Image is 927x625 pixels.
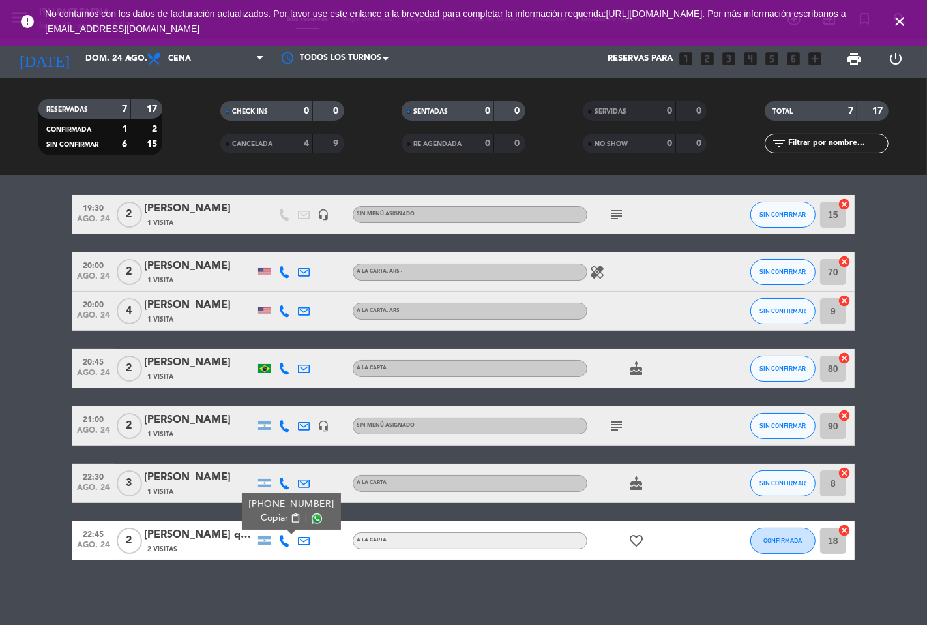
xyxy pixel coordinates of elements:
i: power_settings_new [889,51,904,67]
strong: 0 [304,106,309,115]
i: looks_two [699,50,716,67]
strong: 0 [667,139,672,148]
span: content_paste [291,513,301,523]
strong: 7 [122,104,127,114]
i: cancel [838,255,851,268]
div: [PERSON_NAME] [144,469,255,486]
button: SIN CONFIRMAR [750,298,816,324]
strong: 2 [152,125,160,134]
i: looks_6 [785,50,802,67]
strong: 6 [122,140,127,149]
span: NO SHOW [595,141,628,147]
span: Sin menú asignado [357,423,415,428]
span: 2 [117,528,142,554]
button: SIN CONFIRMAR [750,259,816,285]
strong: 0 [696,139,704,148]
strong: 0 [515,139,523,148]
button: SIN CONFIRMAR [750,356,816,382]
i: looks_4 [742,50,759,67]
div: [PERSON_NAME] [144,354,255,371]
strong: 0 [667,106,672,115]
span: 1 Visita [147,314,173,325]
i: looks_5 [763,50,780,67]
span: 3 [117,470,142,496]
i: headset_mic [317,209,329,221]
span: ago. 24 [77,541,110,556]
i: healing [589,264,605,280]
span: 2 [117,259,142,285]
button: SIN CONFIRMAR [750,470,816,496]
span: 2 [117,356,142,382]
span: Sin menú asignado [357,211,415,217]
span: TOTAL [772,108,793,115]
i: cake [628,476,644,491]
div: LOG OUT [875,39,917,78]
strong: 0 [485,139,490,148]
span: 20:00 [77,296,110,311]
input: Filtrar por nombre... [787,136,888,151]
span: 1 Visita [147,429,173,440]
a: . Por más información escríbanos a [EMAIL_ADDRESS][DOMAIN_NAME] [45,8,846,34]
span: ago. 24 [77,369,110,384]
span: RE AGENDADA [413,141,462,147]
span: 22:30 [77,468,110,483]
i: arrow_drop_down [121,51,137,67]
strong: 0 [333,106,341,115]
span: 20:45 [77,354,110,369]
span: CHECK INS [232,108,268,115]
span: A LA CARTA [357,538,387,543]
strong: 9 [333,139,341,148]
button: Copiarcontent_paste [261,511,301,525]
span: SIN CONFIRMAR [760,422,806,429]
i: cancel [838,524,851,537]
span: RESERVADAS [46,106,88,113]
i: [DATE] [10,44,79,73]
i: looks_3 [720,50,737,67]
strong: 1 [122,125,127,134]
i: error [20,14,35,29]
i: cake [628,361,644,376]
span: 1 Visita [147,487,173,497]
span: 2 Visitas [147,544,177,555]
span: CANCELADA [232,141,272,147]
div: [PERSON_NAME] [144,258,255,275]
span: SERVIDAS [595,108,626,115]
span: ago. 24 [77,272,110,287]
i: filter_list [771,136,787,151]
strong: 7 [848,106,853,115]
strong: 17 [147,104,160,114]
i: headset_mic [317,420,329,432]
i: looks_one [677,50,694,67]
span: No contamos con los datos de facturación actualizados. Por favor use este enlance a la brevedad p... [45,8,846,34]
span: A LA CARTA [357,480,387,485]
span: 22:45 [77,526,110,541]
div: [PERSON_NAME] quipildor [144,526,255,543]
span: ago. 24 [77,215,110,230]
strong: 15 [147,140,160,149]
strong: 0 [515,106,523,115]
span: SENTADAS [413,108,448,115]
span: Reservas para [608,53,673,64]
span: A LA CARTA [357,269,402,274]
div: [PERSON_NAME] [144,412,255,429]
i: cancel [838,294,851,307]
div: [PERSON_NAME] [144,297,255,314]
i: subject [609,207,625,222]
i: favorite_border [628,533,644,549]
span: , ARS - [387,308,402,313]
span: SIN CONFIRMAR [760,211,806,218]
span: SIN CONFIRMAR [760,365,806,372]
i: cancel [838,198,851,211]
span: Copiar [261,511,288,525]
i: subject [609,418,625,434]
span: SIN CONFIRMAR [760,480,806,487]
span: A LA CARTA [357,308,402,313]
span: | [305,511,308,525]
i: cancel [838,466,851,480]
span: 20:00 [77,257,110,272]
span: A LA CARTA [357,365,387,371]
span: ago. 24 [77,311,110,326]
span: Cena [168,54,191,63]
span: SIN CONFIRMAR [760,268,806,275]
i: add_box [806,50,823,67]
